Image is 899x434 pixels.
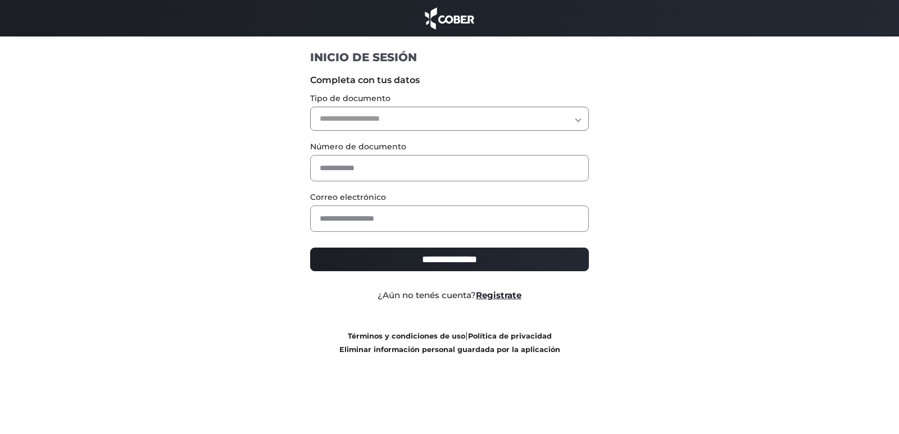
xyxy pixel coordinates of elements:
[348,332,465,340] a: Términos y condiciones de uso
[422,6,477,31] img: cober_marca.png
[339,345,560,354] a: Eliminar información personal guardada por la aplicación
[476,290,521,300] a: Registrate
[310,141,589,153] label: Número de documento
[310,191,589,203] label: Correo electrónico
[302,289,598,302] div: ¿Aún no tenés cuenta?
[310,50,589,65] h1: INICIO DE SESIÓN
[310,93,589,104] label: Tipo de documento
[468,332,552,340] a: Política de privacidad
[302,329,598,356] div: |
[310,74,589,87] label: Completa con tus datos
